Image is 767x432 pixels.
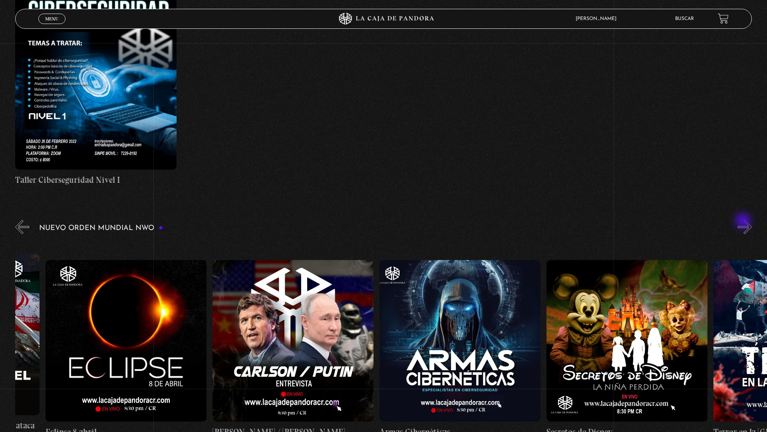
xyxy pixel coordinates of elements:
span: Cerrar [43,23,62,28]
span: [PERSON_NAME] [572,16,624,21]
a: Buscar [675,16,694,21]
span: Menu [45,16,58,21]
button: Next [738,220,752,234]
h4: Taller Ciberseguridad Nivel I [15,174,176,186]
h3: Nuevo Orden Mundial NWO [39,224,163,232]
button: Previous [15,220,29,234]
a: View your shopping cart [718,13,729,24]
